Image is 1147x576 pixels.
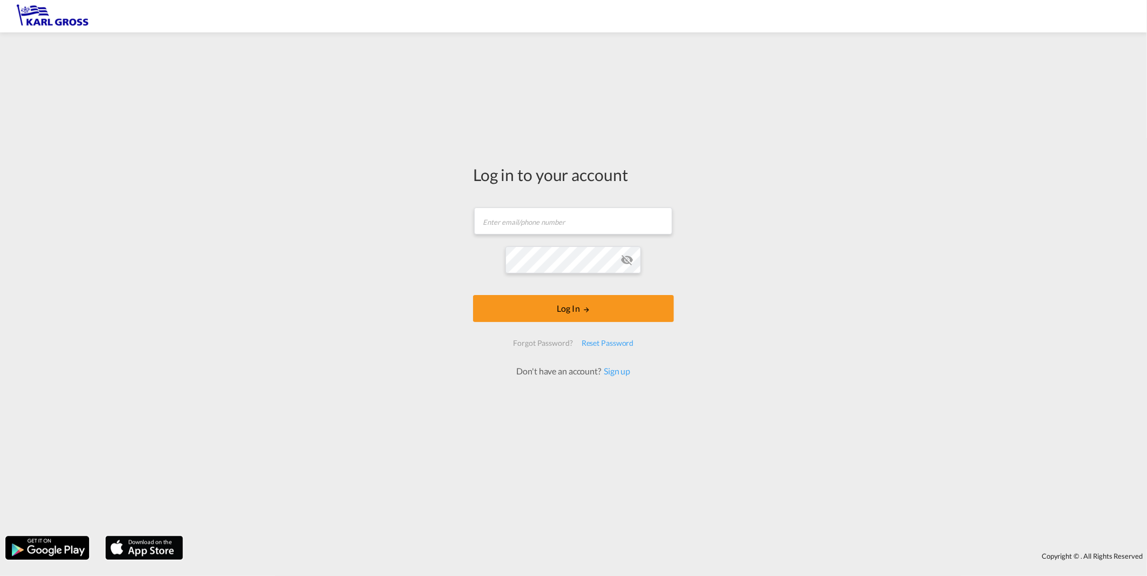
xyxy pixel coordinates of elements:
[473,295,674,322] button: LOGIN
[620,253,633,266] md-icon: icon-eye-off
[577,333,638,353] div: Reset Password
[16,4,89,29] img: 3269c73066d711f095e541db4db89301.png
[601,366,630,376] a: Sign up
[4,535,90,561] img: google.png
[188,547,1147,565] div: Copyright © . All Rights Reserved
[504,365,642,377] div: Don't have an account?
[509,333,577,353] div: Forgot Password?
[474,207,672,235] input: Enter email/phone number
[104,535,184,561] img: apple.png
[473,163,674,186] div: Log in to your account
